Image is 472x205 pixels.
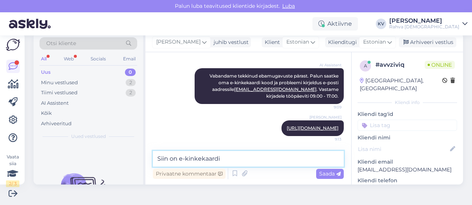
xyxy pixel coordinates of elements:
[425,61,455,69] span: Online
[125,69,136,76] div: 0
[286,38,309,46] span: Estonian
[389,24,459,30] div: Rahva [DEMOGRAPHIC_DATA]
[358,177,457,184] p: Kliendi telefon
[126,89,136,97] div: 2
[41,100,69,107] div: AI Assistent
[62,54,75,64] div: Web
[314,104,342,110] span: 9:09
[153,151,344,167] textarea: Siin on e-kinkekaard
[358,99,457,106] div: Kliendi info
[153,169,226,179] div: Privaatne kommentaar
[364,63,367,69] span: a
[314,136,342,142] span: 9:13
[211,38,249,46] div: juhib vestlust
[389,18,468,30] a: [PERSON_NAME]Rahva [DEMOGRAPHIC_DATA]
[358,120,457,131] input: Lisa tag
[41,120,72,127] div: Arhiveeritud
[41,69,51,76] div: Uus
[41,89,78,97] div: Tiimi vestlused
[399,37,456,47] div: Arhiveeri vestlus
[360,77,442,92] div: [GEOGRAPHIC_DATA], [GEOGRAPHIC_DATA]
[40,54,48,64] div: All
[358,134,457,142] p: Kliendi nimi
[358,166,457,174] p: [EMAIL_ADDRESS][DOMAIN_NAME]
[89,54,107,64] div: Socials
[287,125,339,131] a: [URL][DOMAIN_NAME]
[6,39,20,51] img: Askly Logo
[309,114,342,120] span: [PERSON_NAME]
[389,18,459,24] div: [PERSON_NAME]
[41,79,78,86] div: Minu vestlused
[358,158,457,166] p: Kliendi email
[46,40,76,47] span: Otsi kliente
[71,133,106,140] span: Uued vestlused
[262,38,280,46] div: Klient
[325,38,357,46] div: Klienditugi
[376,19,386,29] div: KV
[210,73,340,99] span: Vabandame tekkinud ebamugavuste pärast. Palun saatke oma e-kinkekaardi kood ja probleemi kirjeldu...
[126,79,136,86] div: 2
[6,154,19,187] div: Vaata siia
[312,17,358,31] div: Aktiivne
[6,180,19,187] div: 2 / 3
[234,86,317,92] a: [EMAIL_ADDRESS][DOMAIN_NAME]
[280,3,297,9] span: Luba
[358,145,449,153] input: Lisa nimi
[314,62,342,68] span: AI Assistent
[319,170,341,177] span: Saada
[156,38,201,46] span: [PERSON_NAME]
[375,60,425,69] div: # avvziviq
[122,54,137,64] div: Email
[358,110,457,118] p: Kliendi tag'id
[363,38,386,46] span: Estonian
[41,110,52,117] div: Kõik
